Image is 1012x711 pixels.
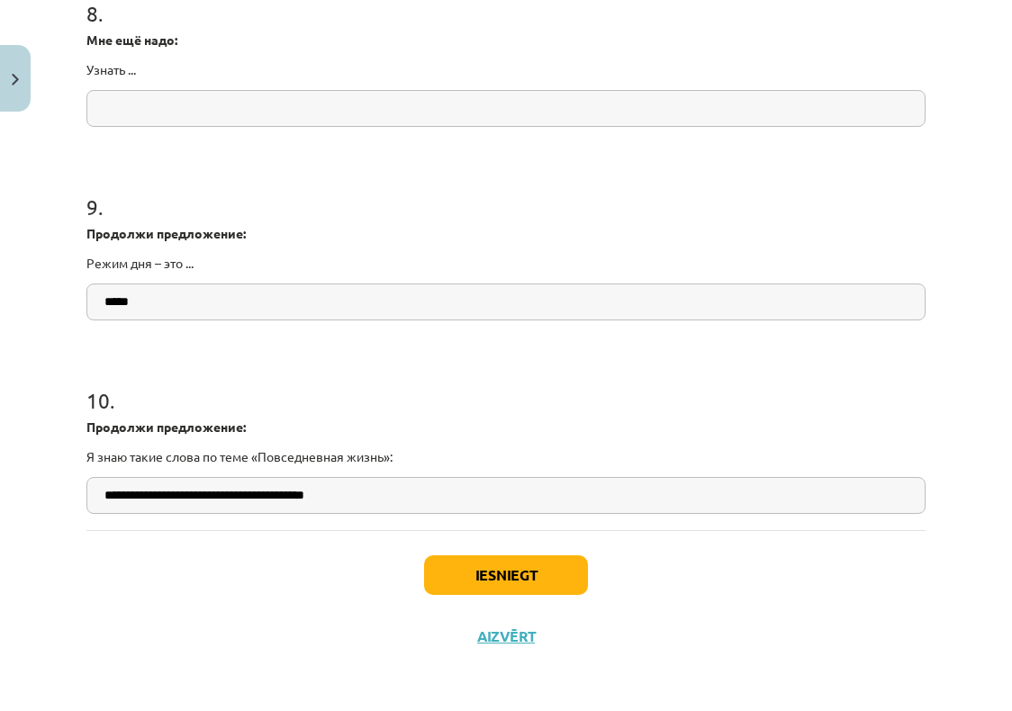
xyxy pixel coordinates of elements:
strong: Продолжи предложение: [86,225,246,241]
p: Я знаю такие слова по теме «Повседневная жизнь»: [86,447,926,466]
strong: Мне ещё надо: [86,31,177,48]
button: Iesniegt [424,555,588,595]
strong: Продолжи предложение: [86,418,246,435]
p: Узнать ... [86,60,926,79]
img: icon-close-lesson-0947bae3869378f0d4975bcd49f059093ad1ed9edebbc8119c70593378902aed.svg [12,74,19,85]
p: Режим дня – это ... [86,254,926,273]
h1: 9 . [86,163,926,219]
h1: 10 . [86,356,926,412]
button: Aizvērt [472,627,540,645]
